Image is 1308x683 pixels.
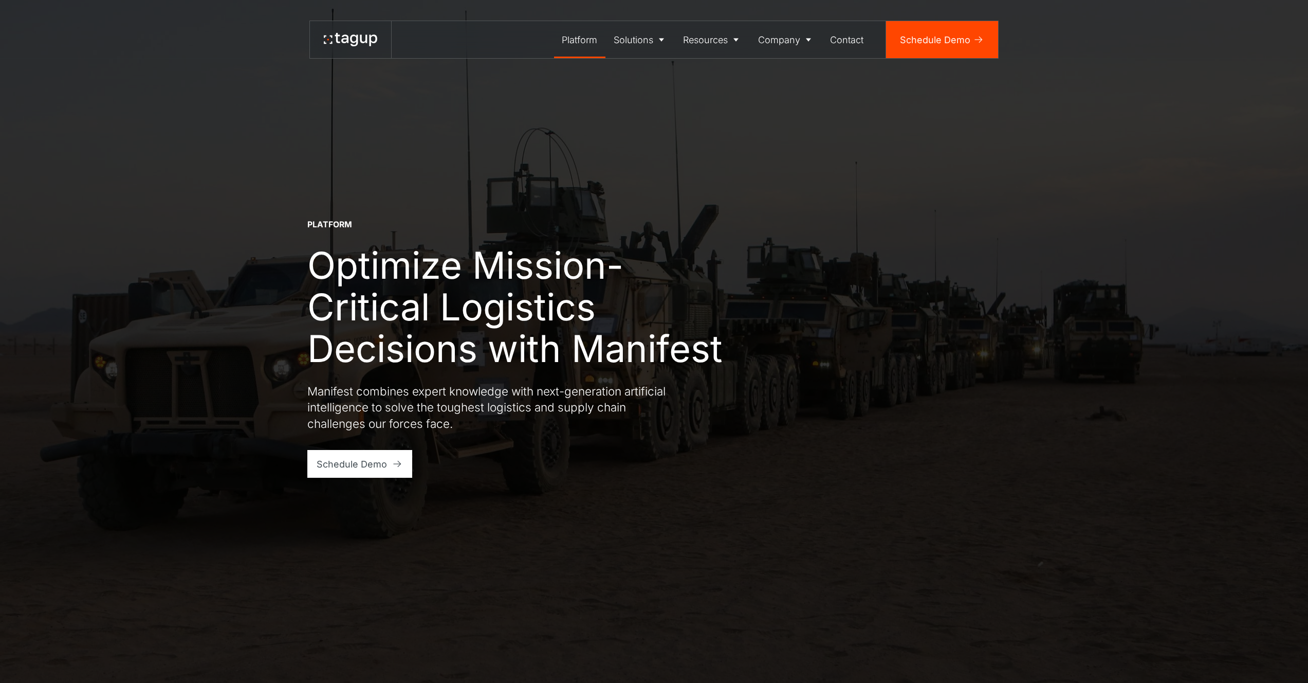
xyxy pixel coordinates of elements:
div: Platform [307,219,352,230]
h1: Optimize Mission-Critical Logistics Decisions with Manifest [307,244,739,369]
div: Contact [830,33,863,47]
p: Manifest combines expert knowledge with next-generation artificial intelligence to solve the toug... [307,383,677,432]
div: Solutions [614,33,653,47]
div: Company [758,33,800,47]
a: Company [750,21,822,58]
div: Schedule Demo [317,457,387,471]
a: Schedule Demo [307,450,413,478]
div: Platform [562,33,597,47]
a: Platform [554,21,606,58]
a: Solutions [605,21,675,58]
a: Schedule Demo [886,21,998,58]
a: Resources [675,21,750,58]
a: Contact [822,21,872,58]
div: Schedule Demo [900,33,970,47]
div: Resources [683,33,728,47]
